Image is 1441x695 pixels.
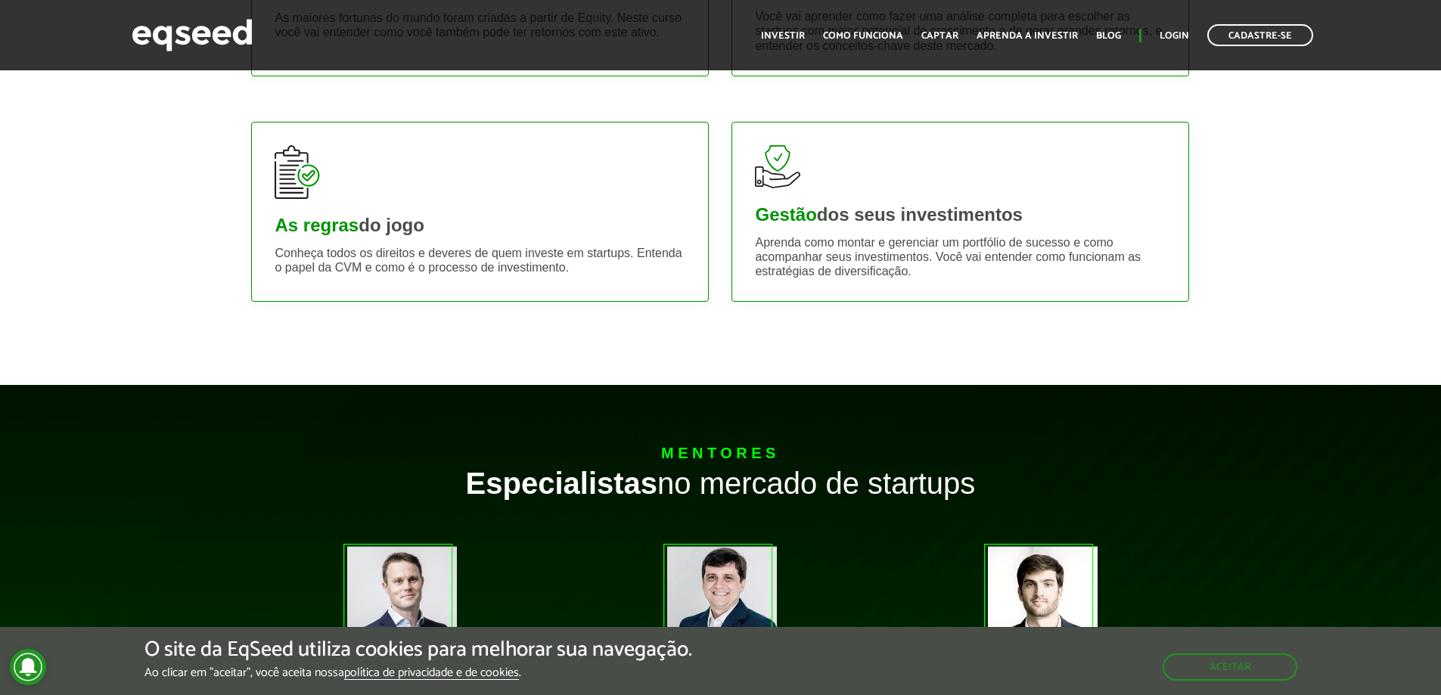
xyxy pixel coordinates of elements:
[663,544,777,656] img: foto-igor.png
[755,145,800,188] img: gestao-investimentos.svg
[1096,31,1121,41] a: Blog
[1160,31,1189,41] a: Login
[275,216,685,234] div: do jogo
[466,467,658,500] strong: Especialistas
[761,31,805,41] a: Investir
[275,215,359,235] strong: As regras
[755,235,1166,279] p: Aprenda como montar e gerenciar um portfólio de sucesso e como acompanhar seus investimentos. Voc...
[977,31,1078,41] a: Aprenda a investir
[275,246,685,275] p: Conheça todos os direitos e deveres de quem investe em startups. Entenda o papel da CVM e como é ...
[144,666,692,680] p: Ao clicar em "aceitar", você aceita nossa .
[984,544,1098,656] img: foto-ant.png
[251,468,1189,498] div: no mercado de startups
[921,31,958,41] a: Captar
[343,544,457,656] img: foto-brian.png
[275,145,320,199] img: regras-jogo.svg
[755,206,1166,224] div: dos seus investimentos
[144,638,692,662] h5: O site da EqSeed utiliza cookies para melhorar sua navegação.
[344,667,519,680] a: política de privacidade e de cookies
[132,15,253,55] img: EqSeed
[823,31,903,41] a: Como funciona
[755,204,816,225] strong: Gestão
[1163,653,1297,681] button: Aceitar
[1207,24,1313,46] a: Cadastre-se
[251,445,1189,461] div: Mentores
